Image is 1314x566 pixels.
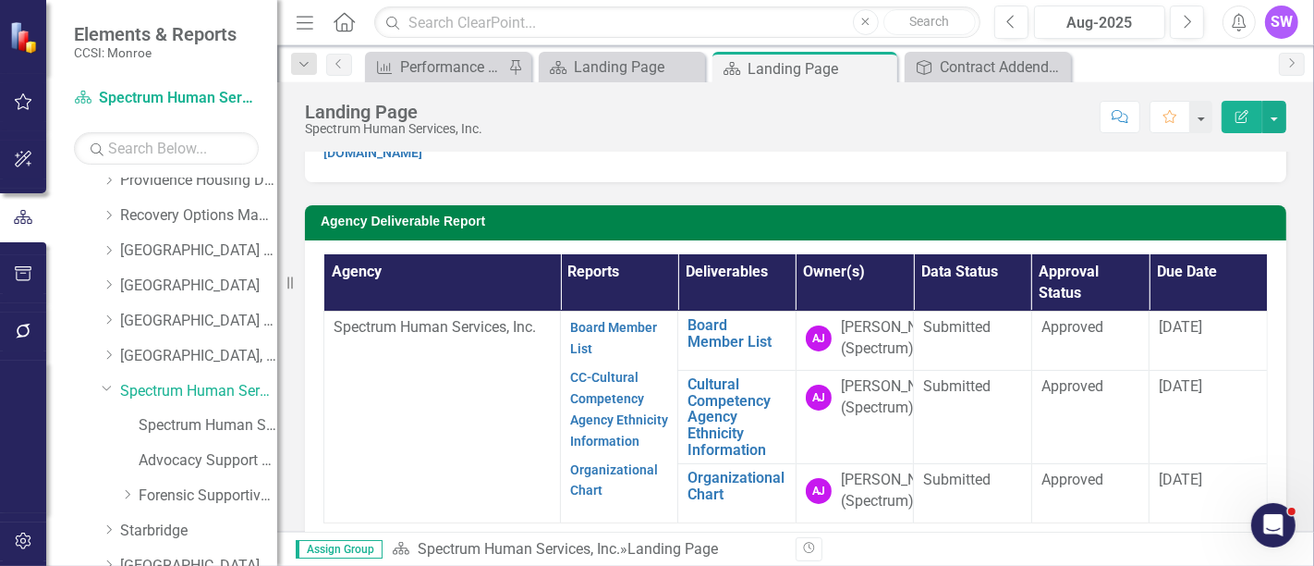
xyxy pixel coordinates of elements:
td: Double-Click to Edit [914,371,1031,464]
td: Double-Click to Edit [796,464,913,523]
a: Spectrum Human Services, Inc. [418,540,620,558]
a: Organizational Chart [570,462,658,498]
button: SW [1265,6,1298,39]
span: [DATE] [1159,377,1202,395]
a: [GEOGRAPHIC_DATA] [120,276,277,297]
div: Spectrum Human Services, Inc. [305,122,482,136]
span: Approved [1041,471,1103,488]
span: Search [909,14,949,29]
img: ClearPoint Strategy [9,21,42,54]
a: Advocacy Support Services - Forensic Population [139,450,277,472]
div: AJ [806,326,832,351]
td: Double-Click to Edit [1031,371,1149,464]
td: Double-Click to Edit [914,464,1031,523]
div: [PERSON_NAME] (Spectrum) [841,376,952,419]
div: Landing Page [574,55,700,79]
div: Performance Report [400,55,504,79]
a: Contract Addendum [909,55,1066,79]
a: Spectrum Human Services, Inc. (MCOMH Internal) [139,415,277,437]
td: Double-Click to Edit Right Click for Context Menu [678,464,796,523]
div: Landing Page [627,540,718,558]
div: Contract Addendum [940,55,1066,79]
a: [GEOGRAPHIC_DATA] (RRH) [120,240,277,262]
button: Search [883,9,976,35]
a: Board Member List [687,317,785,350]
td: Double-Click to Edit [1031,312,1149,371]
h3: Agency Deliverable Report [321,215,1277,228]
p: Spectrum Human Services, Inc. [334,317,551,338]
a: Starbridge [120,521,277,542]
td: Double-Click to Edit Right Click for Context Menu [678,312,796,371]
iframe: Intercom live chat [1251,503,1296,548]
div: [PERSON_NAME] (Spectrum) [841,317,952,360]
div: Landing Page [305,102,482,122]
a: [GEOGRAPHIC_DATA], Inc. [120,346,277,367]
div: AJ [806,478,832,504]
a: Organizational Chart [687,470,785,502]
span: [DATE] [1159,471,1202,488]
span: Submitted [923,471,991,488]
div: Landing Page [748,57,893,80]
span: Assign Group [296,540,383,559]
a: Recovery Options Made Easy [120,205,277,227]
a: [DOMAIN_NAME] [323,145,422,160]
input: Search ClearPoint... [374,6,980,39]
td: Double-Click to Edit [1150,371,1268,464]
span: Approved [1041,377,1103,395]
td: Double-Click to Edit [796,371,913,464]
span: Submitted [923,318,991,336]
div: [PERSON_NAME] (Spectrum) [841,470,952,512]
a: Forensic Supportive Housing [139,486,277,507]
span: Elements & Reports [74,23,237,45]
a: Board Member List [570,320,657,356]
button: Aug-2025 [1034,6,1165,39]
a: Cultural Competency Agency Ethnicity Information [687,376,785,458]
td: Double-Click to Edit Right Click for Context Menu [678,371,796,464]
td: Double-Click to Edit [1150,464,1268,523]
span: Approved [1041,318,1103,336]
div: Aug-2025 [1040,12,1159,34]
a: Performance Report [370,55,504,79]
td: Double-Click to Edit [796,312,913,371]
td: Double-Click to Edit [324,312,561,523]
a: Landing Page [543,55,700,79]
td: Double-Click to Edit [561,312,678,523]
td: Double-Click to Edit [1150,312,1268,371]
td: Double-Click to Edit [914,312,1031,371]
small: CCSI: Monroe [74,45,237,60]
a: [GEOGRAPHIC_DATA] (RRH) [120,311,277,332]
div: AJ [806,385,832,411]
span: [DATE] [1159,318,1202,336]
a: Spectrum Human Services, Inc. [74,88,259,109]
input: Search Below... [74,132,259,165]
div: » [392,539,782,560]
a: Spectrum Human Services, Inc. [120,381,277,402]
a: Providence Housing Development Corporation [120,170,277,191]
a: CC-Cultural Competency Agency Ethnicity Information [570,370,668,449]
span: Submitted [923,377,991,395]
td: Double-Click to Edit [1031,464,1149,523]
